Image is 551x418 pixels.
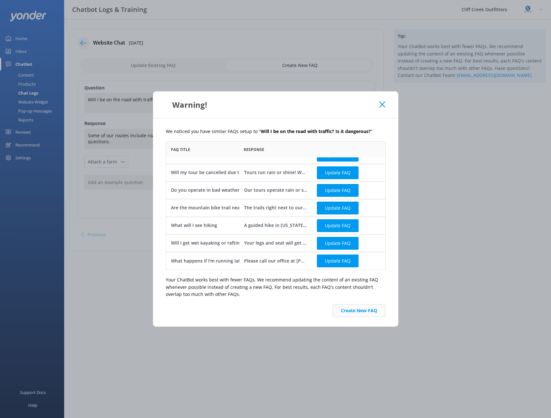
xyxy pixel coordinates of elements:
div: grid [166,157,386,270]
div: A guided hike in [US_STATE] offers expert insight into desert geology, native plants, and wildlif... [244,222,307,229]
div: Your legs and seat will get wet in a kayak since these kayaks are self-bailing. While tipping ove... [244,239,307,247]
div: Will I get wet kayaking or rafting [171,239,242,247]
div: Will my tour be cancelled due to inclement weather [171,169,284,176]
p: We noticed you have similar FAQs setup to " " [166,128,386,135]
div: Please call our office at [PHONE_NUMBER] to see what options are available. We are not always abl... [244,257,307,264]
span: FAQ Title [171,146,190,153]
div: row [166,252,386,270]
div: row [166,217,386,234]
button: Create New FAQ [333,304,386,317]
div: row [166,164,386,181]
div: What happens if I'm running late [171,257,243,264]
div: Warning! [166,99,379,110]
button: Update FAQ [317,166,359,179]
button: Update FAQ [317,202,359,214]
div: row [166,199,386,217]
button: Update FAQ [317,255,359,267]
button: Close [379,101,385,108]
div: Are the mountain bike trail near your shop good for me? [171,204,296,211]
button: Update FAQ [317,184,359,197]
div: Tours run rain or shine! We only cancel if there’s a real safety risk at the tour site, at the ti... [244,169,307,176]
div: What will I see hiking [171,222,217,229]
div: The trails right next to our shop are steep, exposed, and often busy with hikers—better suited fo... [244,204,307,211]
p: Your ChatBot works best with fewer FAQs. We recommend updating the content of an existing FAQ whe... [166,276,386,298]
button: Update FAQ [317,219,359,232]
div: Our tours operate rain or shine. If the tour is deemed unsafe by the guide at the start and tour ... [244,187,307,194]
div: Do you operate in bad weather conditions [171,187,264,194]
span: Response [244,146,264,153]
b: Will I be on the road with traffic? Is it dangerous? [261,128,371,134]
div: row [166,234,386,252]
button: Update FAQ [317,237,359,250]
div: row [166,181,386,199]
